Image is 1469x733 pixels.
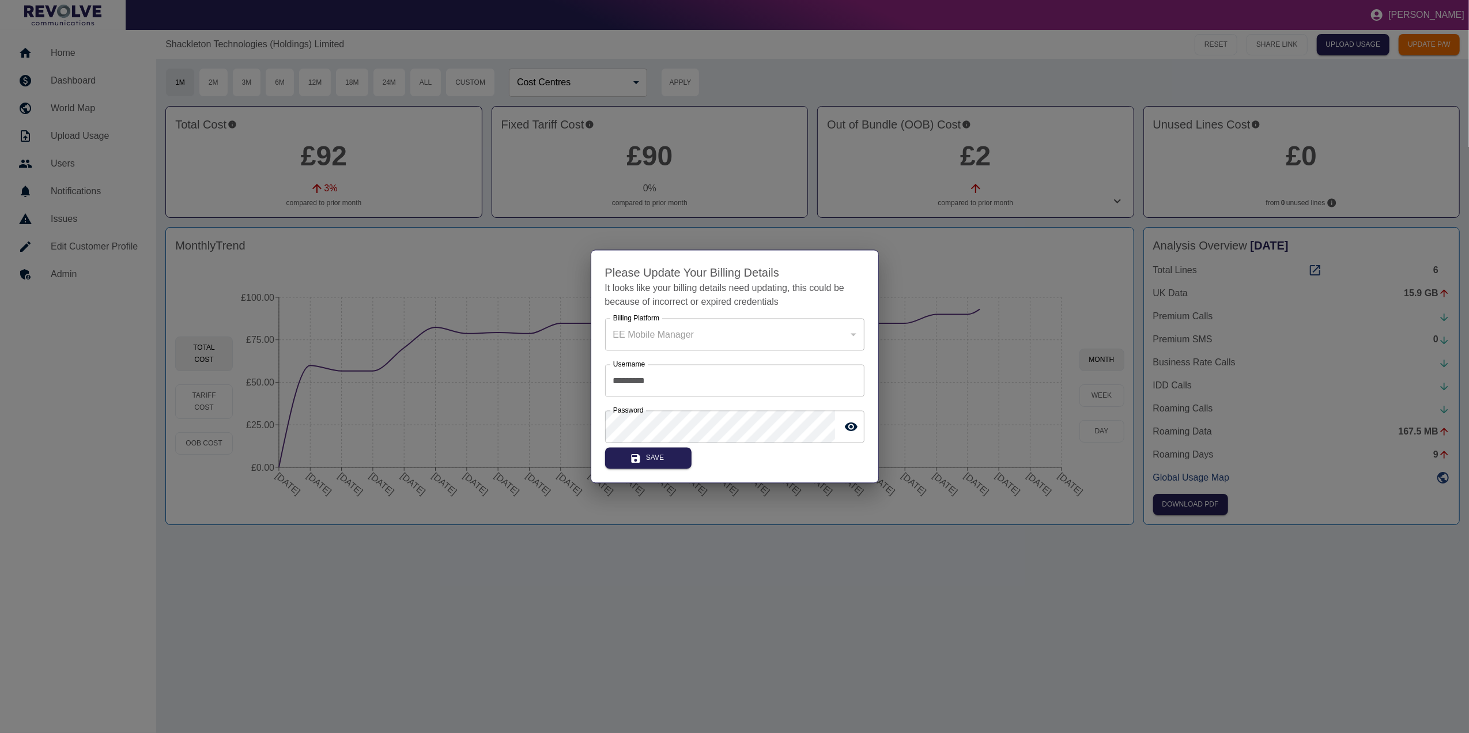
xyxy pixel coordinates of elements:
button: toggle password visibility [840,415,863,439]
h4: Please Update Your Billing Details [605,265,864,282]
label: Password [613,406,644,415]
label: Billing Platform [613,313,659,323]
button: Save [605,448,692,469]
p: It looks like your billing details need updating, this could be because of incorrect or expired c... [605,282,864,309]
label: Username [613,360,645,369]
div: EE Mobile Manager [605,319,864,351]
